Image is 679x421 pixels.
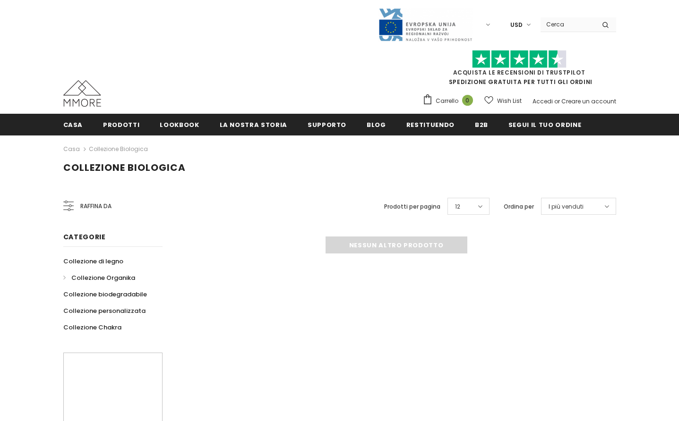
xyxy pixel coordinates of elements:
span: Categorie [63,232,106,242]
img: Javni Razpis [378,8,473,42]
a: Lookbook [160,114,199,135]
span: Collezione biologica [63,161,186,174]
span: Segui il tuo ordine [508,120,581,129]
span: USD [510,20,523,30]
span: Wish List [497,96,522,106]
a: Wish List [484,93,522,109]
a: Casa [63,143,80,155]
span: Collezione di legno [63,257,123,266]
span: La nostra storia [220,120,287,129]
a: Collezione di legno [63,253,123,269]
a: Collezione biodegradabile [63,286,147,303]
a: Creare un account [561,97,616,105]
span: supporto [308,120,346,129]
a: Prodotti [103,114,139,135]
a: Acquista le recensioni di TrustPilot [453,68,585,76]
label: Ordina per [504,202,534,211]
span: Collezione personalizzata [63,306,146,315]
a: Collezione Organika [63,269,135,286]
span: Carrello [436,96,458,106]
a: Restituendo [406,114,455,135]
span: Restituendo [406,120,455,129]
a: Segui il tuo ordine [508,114,581,135]
span: Blog [367,120,386,129]
label: Prodotti per pagina [384,202,440,211]
a: Accedi [533,97,553,105]
a: Collezione Chakra [63,319,121,336]
img: Fidati di Pilot Stars [472,50,567,68]
span: 0 [462,95,473,106]
a: supporto [308,114,346,135]
a: Casa [63,114,83,135]
span: Collezione biodegradabile [63,290,147,299]
img: Casi MMORE [63,80,101,107]
a: B2B [475,114,488,135]
span: Raffina da [80,201,112,211]
a: La nostra storia [220,114,287,135]
span: Lookbook [160,120,199,129]
span: B2B [475,120,488,129]
span: SPEDIZIONE GRATUITA PER TUTTI GLI ORDINI [422,54,616,86]
a: Blog [367,114,386,135]
span: 12 [455,202,460,211]
span: Prodotti [103,120,139,129]
span: or [554,97,560,105]
span: Collezione Organika [71,273,135,282]
span: Casa [63,120,83,129]
span: Collezione Chakra [63,323,121,332]
a: Javni Razpis [378,20,473,28]
input: Search Site [541,17,595,31]
a: Collezione personalizzata [63,303,146,319]
span: I più venduti [549,202,584,211]
a: Collezione biologica [89,145,148,153]
a: Carrello 0 [422,94,478,108]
